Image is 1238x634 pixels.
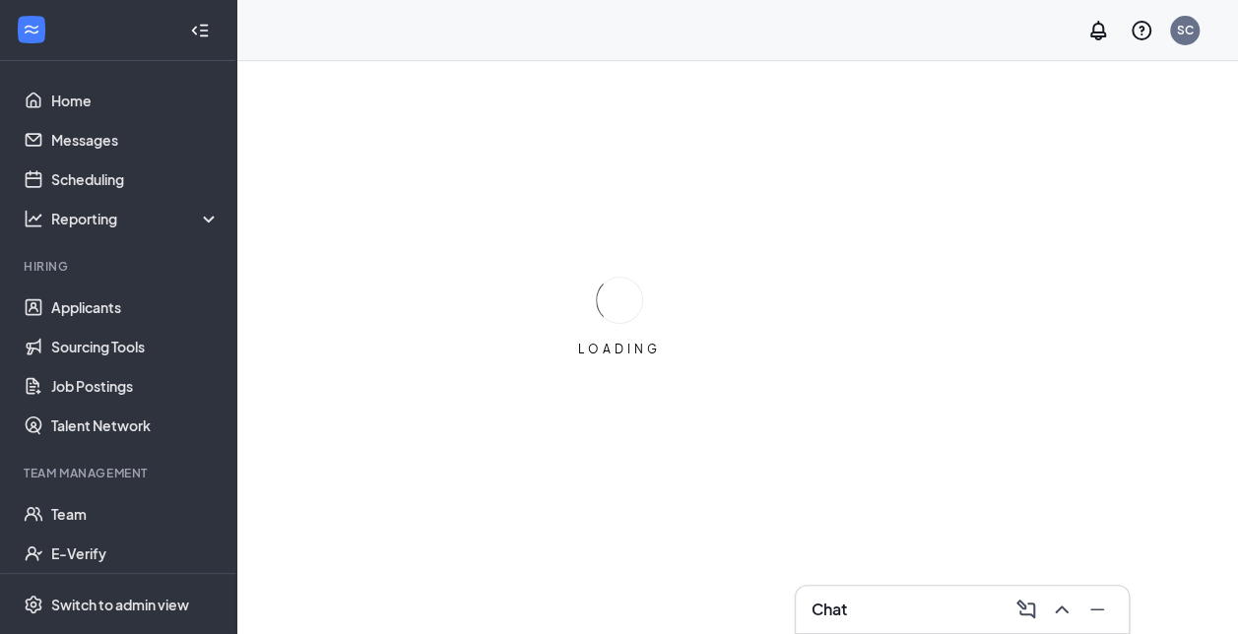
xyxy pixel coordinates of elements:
svg: Notifications [1086,19,1110,42]
svg: WorkstreamLogo [22,20,41,39]
div: Team Management [24,465,216,481]
a: Team [51,494,220,534]
div: LOADING [570,341,669,357]
svg: Settings [24,595,43,614]
a: E-Verify [51,534,220,573]
svg: Analysis [24,209,43,228]
div: Hiring [24,258,216,275]
svg: ChevronUp [1050,598,1074,621]
div: Switch to admin view [51,595,189,614]
div: Reporting [51,209,221,228]
a: Job Postings [51,366,220,406]
a: Talent Network [51,406,220,445]
h3: Chat [812,599,847,620]
a: Applicants [51,287,220,327]
svg: Minimize [1085,598,1109,621]
button: ComposeMessage [1010,594,1042,625]
svg: ComposeMessage [1014,598,1038,621]
a: Sourcing Tools [51,327,220,366]
svg: QuestionInfo [1130,19,1153,42]
a: Scheduling [51,159,220,199]
svg: Collapse [190,21,210,40]
a: Messages [51,120,220,159]
div: SC [1177,22,1194,38]
a: Home [51,81,220,120]
button: ChevronUp [1046,594,1077,625]
button: Minimize [1081,594,1113,625]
